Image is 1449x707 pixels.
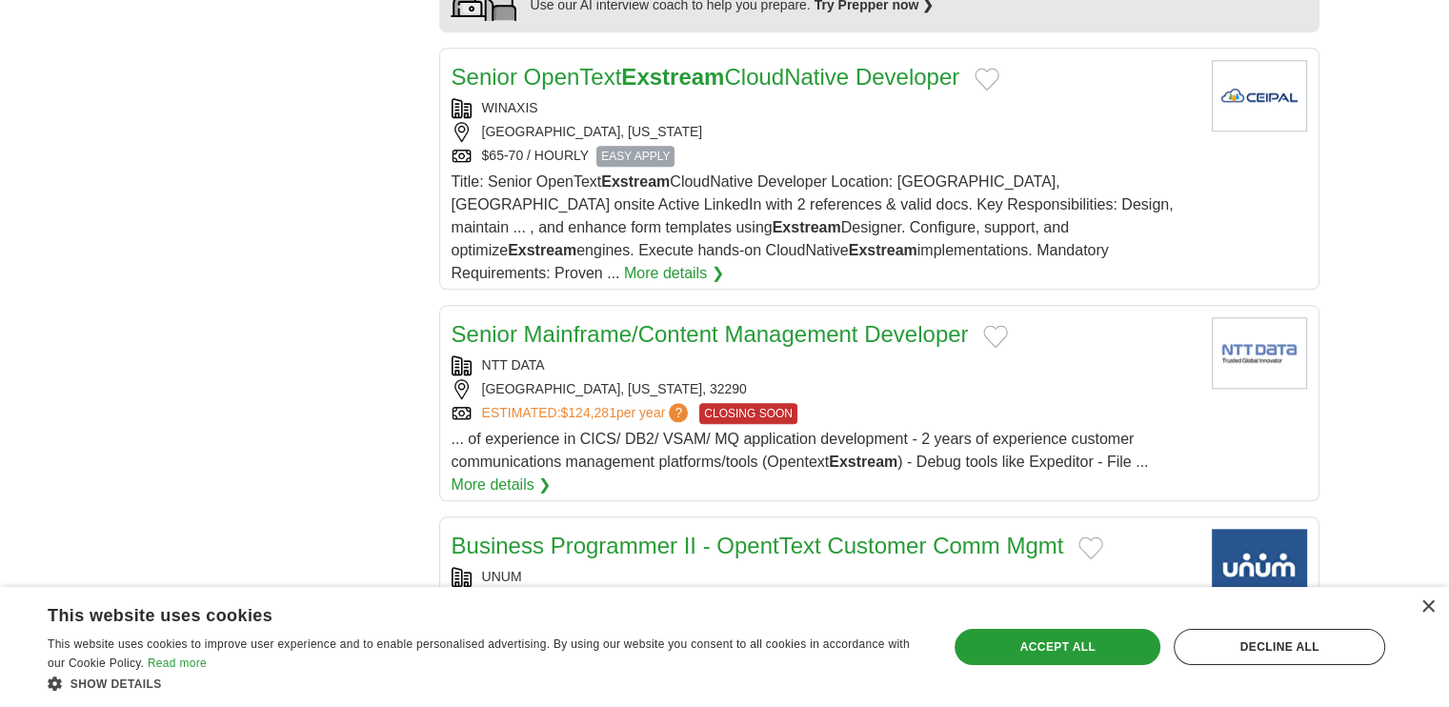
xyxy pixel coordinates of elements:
div: Accept all [955,629,1160,665]
img: Company logo [1212,60,1307,131]
button: Add to favorite jobs [983,325,1008,348]
strong: Exstream [508,242,576,258]
a: UNUM [482,569,522,584]
span: $124,281 [560,405,615,420]
img: UNUM Group logo [1212,529,1307,600]
strong: Exstream [829,454,897,470]
img: NTT DATA Corporation logo [1212,317,1307,389]
div: Decline all [1174,629,1385,665]
button: Add to favorite jobs [975,68,999,91]
span: CLOSING SOON [699,403,797,424]
div: Show details [48,674,921,693]
div: $65-70 / HOURLY [452,146,1197,167]
span: Show details [70,677,162,691]
strong: Exstream [601,173,670,190]
span: ? [669,403,688,422]
strong: Exstream [773,219,841,235]
a: Read more, opens a new window [148,656,207,670]
a: More details ❯ [452,474,552,496]
div: WINAXIS [452,98,1197,118]
button: Add to favorite jobs [1078,536,1103,559]
a: NTT DATA [482,357,545,373]
div: [GEOGRAPHIC_DATA], [US_STATE] [452,122,1197,142]
a: More details ❯ [624,262,724,285]
span: EASY APPLY [596,146,674,167]
strong: Exstream [849,242,917,258]
a: Senior OpenTextExstreamCloudNative Developer [452,64,960,90]
strong: Exstream [621,64,724,90]
div: [GEOGRAPHIC_DATA], [US_STATE], 32290 [452,379,1197,399]
div: This website uses cookies [48,598,874,627]
span: ... of experience in CICS/ DB2/ VSAM/ MQ application development - 2 years of experience customer... [452,431,1149,470]
span: Title: Senior OpenText CloudNative Developer Location: [GEOGRAPHIC_DATA], [GEOGRAPHIC_DATA] onsit... [452,173,1174,281]
a: Business Programmer II - OpentText Customer Comm Mgmt [452,533,1064,558]
a: ESTIMATED:$124,281per year? [482,403,693,424]
div: Close [1420,600,1435,615]
a: Senior Mainframe/Content Management Developer [452,321,969,347]
span: This website uses cookies to improve user experience and to enable personalised advertising. By u... [48,637,910,670]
